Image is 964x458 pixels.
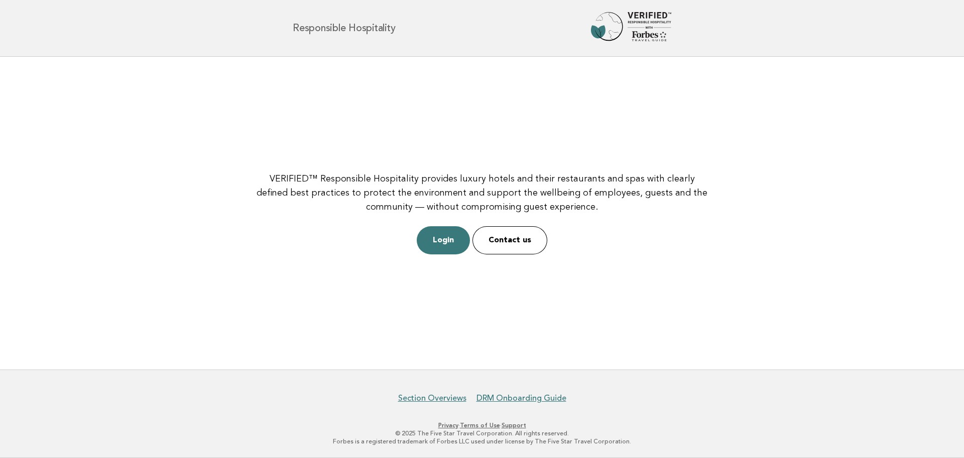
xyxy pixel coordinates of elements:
p: VERIFIED™ Responsible Hospitality provides luxury hotels and their restaurants and spas with clea... [253,172,711,214]
a: Terms of Use [460,422,500,429]
a: Section Overviews [398,393,466,403]
img: Forbes Travel Guide [591,12,671,44]
h1: Responsible Hospitality [293,23,395,33]
p: © 2025 The Five Star Travel Corporation. All rights reserved. [175,429,789,437]
p: · · [175,421,789,429]
a: Privacy [438,422,458,429]
p: Forbes is a registered trademark of Forbes LLC used under license by The Five Star Travel Corpora... [175,437,789,445]
a: Support [502,422,526,429]
a: Login [417,226,470,254]
a: Contact us [472,226,547,254]
a: DRM Onboarding Guide [476,393,566,403]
